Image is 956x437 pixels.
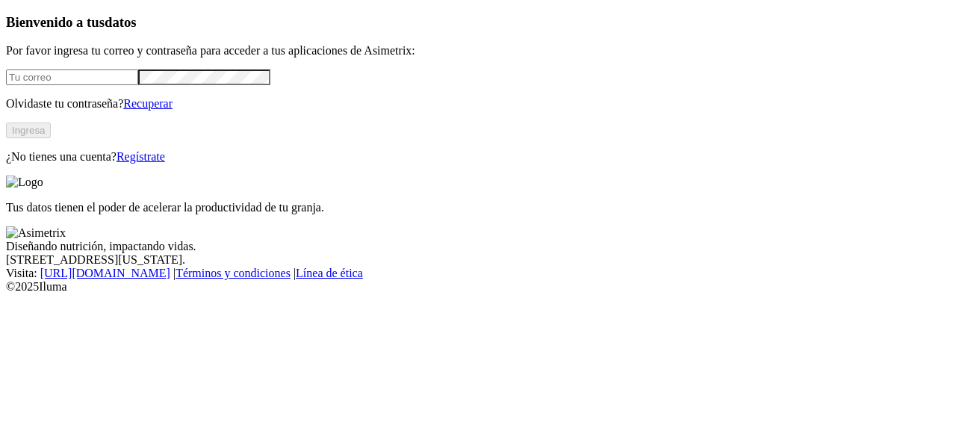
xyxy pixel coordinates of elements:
[176,267,291,279] a: Términos y condiciones
[105,14,137,30] span: datos
[296,267,363,279] a: Línea de ética
[6,14,950,31] h3: Bienvenido a tus
[117,150,165,163] a: Regístrate
[6,280,950,294] div: © 2025 Iluma
[6,201,950,214] p: Tus datos tienen el poder de acelerar la productividad de tu granja.
[40,267,170,279] a: [URL][DOMAIN_NAME]
[6,44,950,58] p: Por favor ingresa tu correo y contraseña para acceder a tus aplicaciones de Asimetrix:
[6,267,950,280] div: Visita : | |
[6,150,950,164] p: ¿No tienes una cuenta?
[6,176,43,189] img: Logo
[6,97,950,111] p: Olvidaste tu contraseña?
[123,97,173,110] a: Recuperar
[6,226,66,240] img: Asimetrix
[6,240,950,253] div: Diseñando nutrición, impactando vidas.
[6,253,950,267] div: [STREET_ADDRESS][US_STATE].
[6,123,51,138] button: Ingresa
[6,69,138,85] input: Tu correo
